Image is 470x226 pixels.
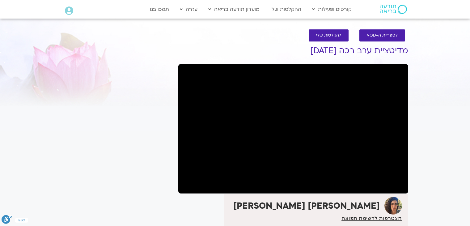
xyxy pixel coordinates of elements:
[267,3,304,15] a: ההקלטות שלי
[205,3,263,15] a: מועדון תודעה בריאה
[359,29,405,41] a: לספריית ה-VOD
[316,33,341,38] span: להקלטות שלי
[309,29,349,41] a: להקלטות שלי
[233,200,380,212] strong: [PERSON_NAME] [PERSON_NAME]
[309,3,355,15] a: קורסים ופעילות
[178,46,408,55] h1: מדיטציית ערב רכה [DATE]
[341,215,402,221] a: הצטרפות לרשימת תפוצה
[147,3,172,15] a: תמכו בנו
[367,33,398,38] span: לספריית ה-VOD
[380,5,407,14] img: תודעה בריאה
[384,197,402,215] img: סיון גל גוטמן
[177,3,201,15] a: עזרה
